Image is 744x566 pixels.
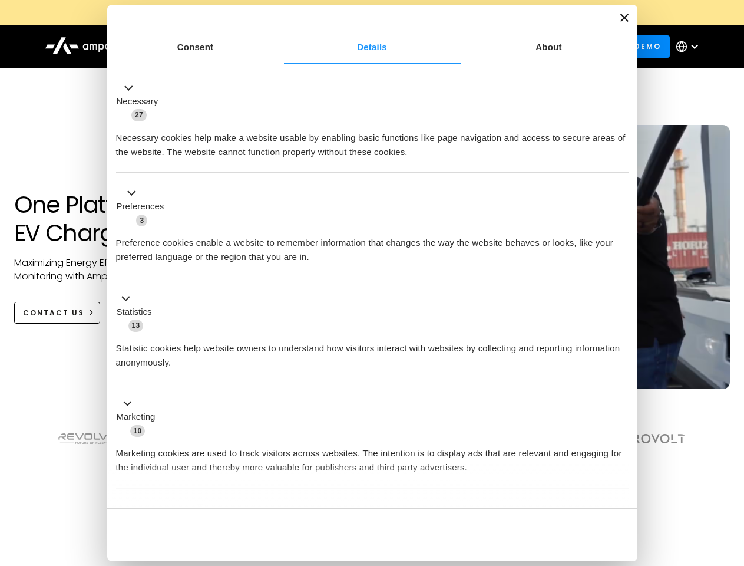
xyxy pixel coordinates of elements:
[616,434,686,443] img: Aerovolt Logo
[116,333,629,370] div: Statistic cookies help website owners to understand how visitors interact with websites by collec...
[116,397,163,438] button: Marketing (10)
[130,425,146,437] span: 10
[14,302,101,324] a: CONTACT US
[459,518,628,552] button: Okay
[117,305,152,319] label: Statistics
[128,320,144,331] span: 13
[107,31,284,64] a: Consent
[116,122,629,159] div: Necessary cookies help make a website usable by enabling basic functions like page navigation and...
[23,308,84,318] div: CONTACT US
[14,256,237,283] p: Maximizing Energy Efficiency, Uptime, and 24/7 Monitoring with Ampcontrol Solutions
[116,81,166,122] button: Necessary (27)
[117,95,158,108] label: Necessary
[117,410,156,424] label: Marketing
[194,504,206,515] span: 2
[116,186,171,228] button: Preferences (3)
[116,437,629,475] div: Marketing cookies are used to track visitors across websites. The intention is to display ads tha...
[620,14,629,22] button: Close banner
[136,215,147,226] span: 3
[131,109,147,121] span: 27
[14,190,237,247] h1: One Platform for EV Charging Hubs
[116,291,159,333] button: Statistics (13)
[116,502,213,516] button: Unclassified (2)
[107,6,637,19] a: New Webinars: Register to Upcoming WebinarsREGISTER HERE
[461,31,637,64] a: About
[117,200,164,213] label: Preferences
[116,227,629,264] div: Preference cookies enable a website to remember information that changes the way the website beha...
[284,31,461,64] a: Details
